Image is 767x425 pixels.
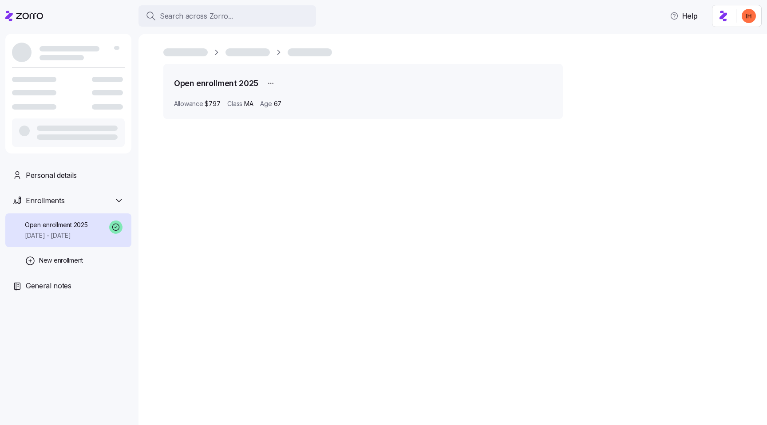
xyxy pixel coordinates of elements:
[39,256,83,265] span: New enrollment
[138,5,316,27] button: Search across Zorro...
[244,99,253,108] span: MA
[25,231,87,240] span: [DATE] - [DATE]
[260,99,272,108] span: Age
[663,7,705,25] button: Help
[174,78,258,89] h1: Open enrollment 2025
[274,99,281,108] span: 67
[26,170,77,181] span: Personal details
[26,280,71,291] span: General notes
[670,11,698,21] span: Help
[174,99,203,108] span: Allowance
[742,9,756,23] img: f3711480c2c985a33e19d88a07d4c111
[26,195,64,206] span: Enrollments
[205,99,220,108] span: $797
[227,99,242,108] span: Class
[160,11,233,22] span: Search across Zorro...
[25,220,87,229] span: Open enrollment 2025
